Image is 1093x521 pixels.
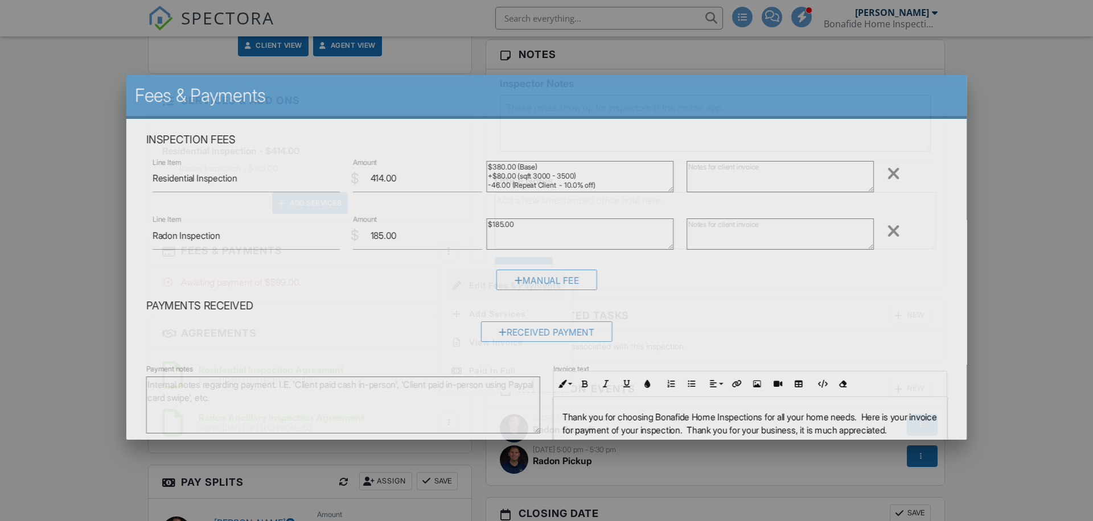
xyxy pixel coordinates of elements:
[496,278,597,289] a: Manual Fee
[353,158,377,168] label: Amount
[616,373,637,395] button: Underline (⌘U)
[480,321,612,342] div: Received Payment
[351,226,359,245] div: $
[486,218,673,250] textarea: $185.00
[832,373,853,395] button: Clear Formatting
[146,299,947,313] h4: Payments Received
[351,169,359,188] div: $
[353,214,377,225] label: Amount
[135,84,958,107] h2: Fees & Payments
[725,373,746,395] button: Insert Link (⌘K)
[553,364,589,374] label: Invoice text
[153,158,181,168] label: Line Item
[705,373,726,395] button: Align
[146,364,192,374] label: Payment notes
[811,373,832,395] button: Code View
[480,329,612,341] a: Received Payment
[767,373,788,395] button: Insert Video
[486,161,673,192] textarea: $380.00 (Base) +$80.00 (sqft 3000 - 3500) -46.00 (Repeat Client - 10.0% off)
[553,373,574,395] button: Inline Style
[574,373,595,395] button: Bold (⌘B)
[595,373,617,395] button: Italic (⌘I)
[496,270,597,290] div: Manual Fee
[153,214,181,225] label: Line Item
[681,373,702,395] button: Unordered List
[788,373,809,395] button: Insert Table
[146,133,947,147] h4: Inspection Fees
[660,373,681,395] button: Ordered List
[746,373,767,395] button: Insert Image (⌘P)
[637,373,658,395] button: Colors
[562,411,938,436] p: Thank you for choosing Bonafide Home Inspections for all your home needs. Here is your invoice fo...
